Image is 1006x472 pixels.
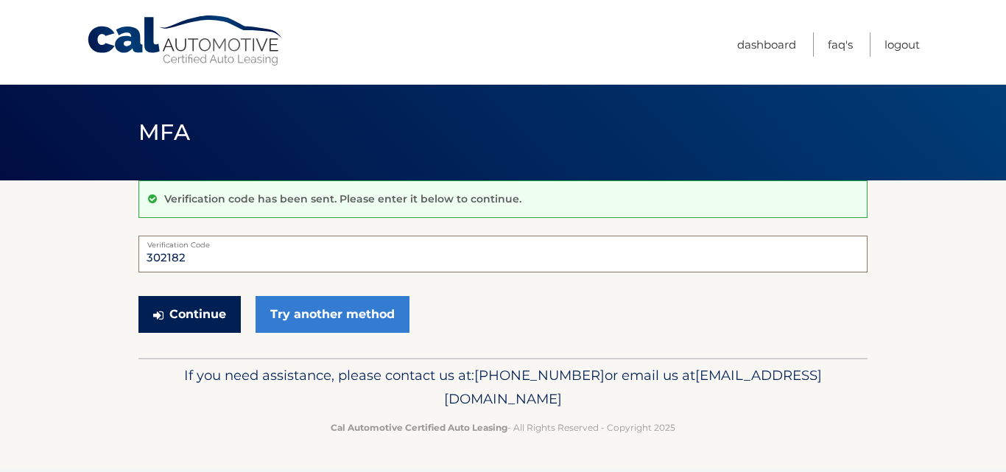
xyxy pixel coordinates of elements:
[138,236,868,247] label: Verification Code
[138,296,241,333] button: Continue
[138,236,868,272] input: Verification Code
[138,119,190,146] span: MFA
[474,367,605,384] span: [PHONE_NUMBER]
[828,32,853,57] a: FAQ's
[331,422,507,433] strong: Cal Automotive Certified Auto Leasing
[86,15,285,67] a: Cal Automotive
[148,364,858,411] p: If you need assistance, please contact us at: or email us at
[884,32,920,57] a: Logout
[164,192,521,205] p: Verification code has been sent. Please enter it below to continue.
[737,32,796,57] a: Dashboard
[444,367,822,407] span: [EMAIL_ADDRESS][DOMAIN_NAME]
[148,420,858,435] p: - All Rights Reserved - Copyright 2025
[256,296,409,333] a: Try another method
